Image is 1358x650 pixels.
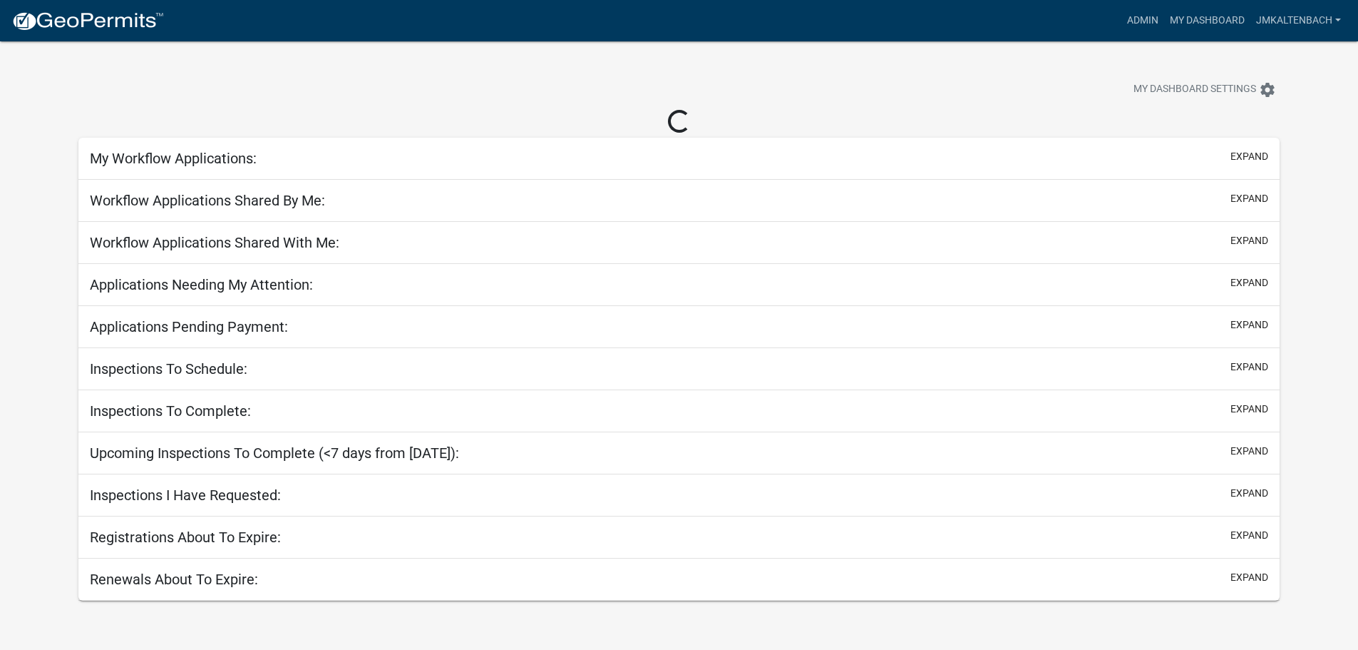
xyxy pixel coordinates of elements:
[90,234,339,251] h5: Workflow Applications Shared With Me:
[90,360,247,377] h5: Inspections To Schedule:
[1230,275,1268,290] button: expand
[1230,486,1268,501] button: expand
[1230,444,1268,459] button: expand
[90,445,459,462] h5: Upcoming Inspections To Complete (<7 days from [DATE]):
[90,192,325,209] h5: Workflow Applications Shared By Me:
[1230,191,1268,206] button: expand
[1230,233,1268,248] button: expand
[1250,7,1347,34] a: jmkaltenbach
[1133,81,1256,98] span: My Dashboard Settings
[1122,76,1287,103] button: My Dashboard Settingssettings
[1121,7,1164,34] a: Admin
[1230,402,1268,417] button: expand
[1259,81,1276,98] i: settings
[1164,7,1250,34] a: My Dashboard
[1230,149,1268,164] button: expand
[90,318,288,335] h5: Applications Pending Payment:
[90,571,258,588] h5: Renewals About To Expire:
[90,487,281,504] h5: Inspections I Have Requested:
[1230,570,1268,585] button: expand
[1230,528,1268,543] button: expand
[90,402,251,420] h5: Inspections To Complete:
[90,529,281,546] h5: Registrations About To Expire:
[90,276,313,293] h5: Applications Needing My Attention:
[1230,360,1268,375] button: expand
[90,150,257,167] h5: My Workflow Applications:
[1230,318,1268,332] button: expand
